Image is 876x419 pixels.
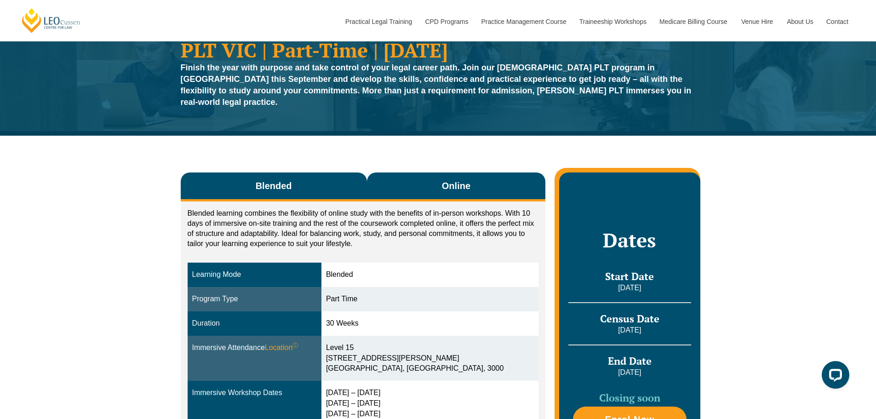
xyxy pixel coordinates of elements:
[734,2,780,41] a: Venue Hire
[181,63,692,107] strong: Finish the year with purpose and take control of your legal career path. Join our [DEMOGRAPHIC_DA...
[326,318,534,329] div: 30 Weeks
[326,294,534,304] div: Part Time
[608,354,652,367] span: End Date
[192,270,317,280] div: Learning Mode
[21,7,82,34] a: [PERSON_NAME] Centre for Law
[326,343,534,374] div: Level 15 [STREET_ADDRESS][PERSON_NAME] [GEOGRAPHIC_DATA], [GEOGRAPHIC_DATA], 3000
[326,270,534,280] div: Blended
[192,343,317,353] div: Immersive Attendance
[568,325,691,335] p: [DATE]
[573,2,653,41] a: Traineeship Workshops
[265,343,298,353] span: Location
[192,318,317,329] div: Duration
[181,40,696,60] h1: PLT VIC | Part-Time | [DATE]
[568,367,691,378] p: [DATE]
[568,229,691,252] h2: Dates
[780,2,819,41] a: About Us
[814,357,853,396] iframe: LiveChat chat widget
[192,388,317,398] div: Immersive Workshop Dates
[192,294,317,304] div: Program Type
[600,312,659,325] span: Census Date
[292,342,298,349] sup: ⓘ
[599,391,660,404] span: Closing soon
[819,2,855,41] a: Contact
[418,2,474,41] a: CPD Programs
[475,2,573,41] a: Practice Management Course
[188,208,539,249] p: Blended learning combines the flexibility of online study with the benefits of in-person workshop...
[338,2,418,41] a: Practical Legal Training
[256,179,292,192] span: Blended
[568,283,691,293] p: [DATE]
[605,270,654,283] span: Start Date
[442,179,470,192] span: Online
[653,2,734,41] a: Medicare Billing Course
